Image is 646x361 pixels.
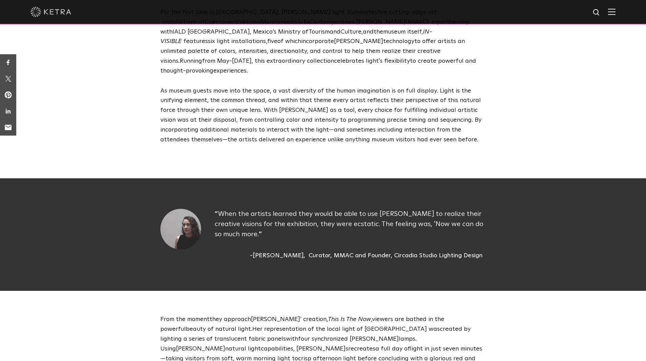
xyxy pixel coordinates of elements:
[229,58,232,64] span: -
[371,316,372,322] span: ,
[210,316,251,322] span: they approach
[361,29,363,35] span: ,
[432,19,433,25] span: I
[301,38,334,44] span: incorporate
[251,316,328,322] span: [PERSON_NAME]’ creation,
[372,316,393,322] span: viewers
[160,58,476,74] span: to create powerful and thought-provoking
[266,38,267,44] span: ,
[213,68,247,74] span: experiences
[297,19,310,25] span: Arte
[252,326,440,332] span: Her representation of the local light of [GEOGRAPHIC_DATA] was
[250,29,251,35] span: ,
[433,19,437,25] span: n
[340,29,361,35] span: Culture
[160,336,417,352] span: . Using
[363,29,374,35] span: and
[160,19,470,35] span: partnership with
[160,326,471,342] span: created by lighting a series of translucent fabric panels
[383,38,414,44] span: technology
[160,38,465,64] span: to offer artists an unlimited palette of colors, intensities, directionality, and control to help...
[350,336,399,342] span: [PERSON_NAME]
[348,346,373,352] span: recreate
[250,251,305,260] div: [PERSON_NAME]
[374,29,383,35] span: the
[277,38,301,44] span: of which
[429,19,430,25] span: .
[427,19,429,25] span: )
[198,19,205,25] span: at
[330,29,340,35] span: and
[286,336,298,342] span: with
[293,346,346,352] span: , [PERSON_NAME]
[205,38,208,44] span: s
[162,19,197,25] span: installations
[160,316,210,322] span: From the moment
[208,38,263,44] span: six light installation
[225,346,261,352] span: natural light
[373,346,375,352] span: s
[290,19,297,25] span: de
[395,316,401,322] span: ar
[205,19,242,25] span: Cuernavaca’s
[215,210,483,238] span: When the artists learned they would be able to use [PERSON_NAME] to realize their creative vision...
[298,336,344,342] span: four synchronize
[422,29,423,35] span: ,
[242,19,248,25] span: M
[592,8,601,17] img: search icon
[176,346,225,352] span: [PERSON_NAME]
[375,346,412,352] span: a full day of
[267,38,277,44] span: five
[160,88,482,143] span: As museum guests move into the space, a vast diversity of the human imagination is on full displa...
[261,346,293,352] span: capabilities
[247,68,248,74] span: .
[344,336,348,342] span: d
[412,346,482,352] span: light in just seven minutes
[261,19,290,25] span: Morelense
[173,29,250,35] span: IALD [GEOGRAPHIC_DATA]
[183,38,205,44] span: feature
[253,29,309,35] span: Mexico’s Ministry of
[31,7,71,17] img: ketra-logo-2019-white
[310,19,406,25] span: Contemporáneo [PERSON_NAME]
[263,38,266,44] span: s
[334,38,383,44] span: [PERSON_NAME]
[399,336,415,342] span: lamps
[608,8,615,15] img: Hamburger%20Nav.svg
[346,346,348,352] span: s
[180,58,202,64] span: Running
[202,58,229,64] span: from May
[406,19,427,25] span: (MMAC
[309,29,330,35] span: Tourism
[232,58,334,64] span: [DATE], this extraordinary collection
[334,58,410,64] span: celebrates light's flexibility
[328,316,371,322] span: This Is The Now
[248,19,261,25] span: useo
[186,326,252,332] span: beauty of natural light.
[383,29,422,35] span: museum itself
[309,251,483,260] div: Curator, MMAC and Founder, Circadia Studio Lighting Design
